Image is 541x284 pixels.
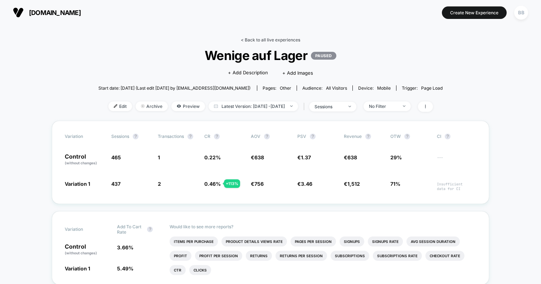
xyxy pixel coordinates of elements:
[158,181,161,187] span: 2
[302,101,309,112] span: |
[170,251,191,261] li: Profit
[65,134,104,139] span: Variation
[425,251,464,261] li: Checkout Rate
[251,154,264,160] span: €
[297,134,306,139] span: PSV
[280,85,291,91] span: other
[406,236,460,246] li: Avg Session Duration
[264,134,270,139] button: ?
[214,134,220,139] button: ?
[65,265,90,271] span: Variation 1
[65,244,110,256] p: Control
[29,9,81,16] span: [DOMAIN_NAME]
[187,134,193,139] button: ?
[512,5,530,20] button: BB
[170,236,218,246] li: Items Per Purchase
[276,251,327,261] li: Returns Per Session
[514,6,528,20] div: BB
[344,181,360,187] span: €
[390,134,430,139] span: OTW
[331,251,369,261] li: Subscriptions
[117,244,133,250] span: 3.66 %
[404,134,410,139] button: ?
[344,134,362,139] span: Revenue
[136,101,168,111] span: Archive
[116,48,425,63] span: Wenige auf Lager
[437,182,476,191] span: Insufficient data for CI
[246,251,272,261] li: Returns
[65,161,97,165] span: (without changes)
[133,134,138,139] button: ?
[301,181,312,187] span: 3.46
[221,236,287,246] li: Product Details Views Rate
[98,85,250,91] span: Start date: [DATE] (Last edit [DATE] by [EMAIL_ADDRESS][DOMAIN_NAME])
[352,85,396,91] span: Device:
[254,181,264,187] span: 756
[158,134,184,139] span: Transactions
[263,85,291,91] div: Pages:
[311,52,336,60] p: PAUSED
[189,265,211,275] li: Clicks
[65,224,104,235] span: Variation
[377,85,391,91] span: mobile
[141,104,145,108] img: end
[421,85,443,91] span: Page Load
[301,154,311,160] span: 1.37
[369,104,398,109] div: No Filter
[365,134,371,139] button: ?
[390,154,402,160] span: 29%
[442,6,507,19] button: Create New Experience
[297,181,312,187] span: €
[302,85,347,91] div: Audience:
[170,224,477,229] p: Would like to see more reports?
[437,134,476,139] span: CI
[117,224,143,235] span: Add To Cart Rate
[254,154,264,160] span: 638
[390,181,400,187] span: 71%
[13,7,24,18] img: Visually logo
[65,181,90,187] span: Variation 1
[340,236,364,246] li: Signups
[214,104,218,108] img: calendar
[347,181,360,187] span: 1,512
[228,69,268,76] span: + Add Description
[310,134,316,139] button: ?
[170,265,186,275] li: Ctr
[171,101,205,111] span: Preview
[445,134,450,139] button: ?
[291,236,336,246] li: Pages Per Session
[204,154,221,160] span: 0.22 %
[403,105,405,107] img: end
[368,236,403,246] li: Signups Rate
[111,181,121,187] span: 437
[11,7,83,18] button: [DOMAIN_NAME]
[344,154,357,160] span: €
[204,134,210,139] span: CR
[290,105,293,107] img: end
[65,154,104,166] p: Control
[117,265,133,271] span: 5.49 %
[158,154,160,160] span: 1
[224,179,240,188] div: + 113 %
[195,251,242,261] li: Profit Per Session
[251,134,260,139] span: AOV
[65,251,97,255] span: (without changes)
[373,251,422,261] li: Subscriptions Rate
[147,226,153,232] button: ?
[282,70,313,76] span: + Add Images
[108,101,132,111] span: Edit
[241,37,300,43] a: < Back to all live experiences
[315,104,343,109] div: sessions
[402,85,443,91] div: Trigger:
[114,104,117,108] img: edit
[209,101,298,111] span: Latest Version: [DATE] - [DATE]
[251,181,264,187] span: €
[437,155,476,166] span: ---
[204,181,221,187] span: 0.46 %
[349,106,351,107] img: end
[111,154,121,160] span: 465
[297,154,311,160] span: €
[347,154,357,160] span: 638
[326,85,347,91] span: All Visitors
[111,134,129,139] span: Sessions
